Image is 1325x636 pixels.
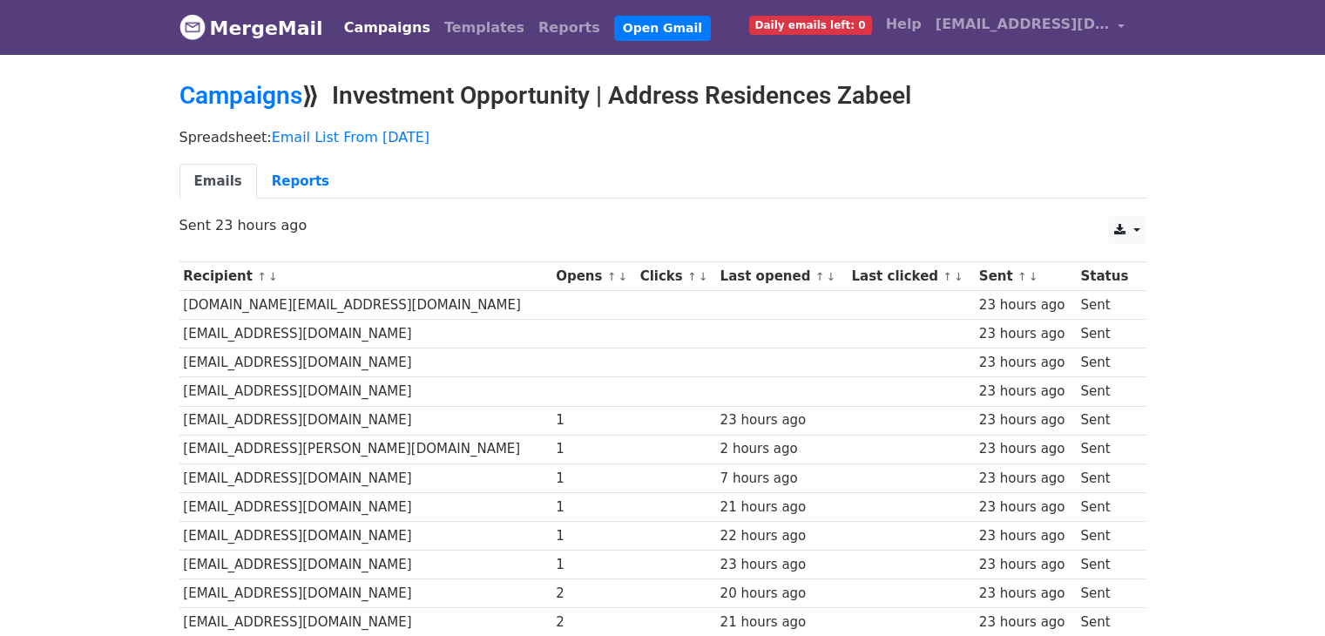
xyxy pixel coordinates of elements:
[720,469,843,489] div: 7 hours ago
[979,439,1072,459] div: 23 hours ago
[636,262,716,291] th: Clicks
[268,270,278,283] a: ↓
[1077,262,1137,291] th: Status
[179,14,206,40] img: MergeMail logo
[179,348,552,377] td: [EMAIL_ADDRESS][DOMAIN_NAME]
[1077,406,1137,435] td: Sent
[556,584,632,604] div: 2
[1077,579,1137,608] td: Sent
[257,270,267,283] a: ↑
[1077,291,1137,320] td: Sent
[979,295,1072,315] div: 23 hours ago
[979,497,1072,518] div: 23 hours ago
[556,526,632,546] div: 1
[979,324,1072,344] div: 23 hours ago
[936,14,1110,35] span: [EMAIL_ADDRESS][DOMAIN_NAME]
[1077,377,1137,406] td: Sent
[879,7,929,42] a: Help
[954,270,963,283] a: ↓
[556,555,632,575] div: 1
[979,353,1072,373] div: 23 hours ago
[179,435,552,463] td: [EMAIL_ADDRESS][PERSON_NAME][DOMAIN_NAME]
[179,492,552,521] td: [EMAIL_ADDRESS][DOMAIN_NAME]
[607,270,617,283] a: ↑
[979,584,1072,604] div: 23 hours ago
[975,262,1077,291] th: Sent
[979,555,1072,575] div: 23 hours ago
[618,270,627,283] a: ↓
[179,551,552,579] td: [EMAIL_ADDRESS][DOMAIN_NAME]
[720,584,843,604] div: 20 hours ago
[556,439,632,459] div: 1
[179,10,323,46] a: MergeMail
[1029,270,1038,283] a: ↓
[742,7,879,42] a: Daily emails left: 0
[1077,320,1137,348] td: Sent
[179,406,552,435] td: [EMAIL_ADDRESS][DOMAIN_NAME]
[979,612,1072,633] div: 23 hours ago
[720,612,843,633] div: 21 hours ago
[1077,551,1137,579] td: Sent
[1077,435,1137,463] td: Sent
[1077,492,1137,521] td: Sent
[929,7,1132,48] a: [EMAIL_ADDRESS][DOMAIN_NAME]
[720,439,843,459] div: 2 hours ago
[179,320,552,348] td: [EMAIL_ADDRESS][DOMAIN_NAME]
[979,382,1072,402] div: 23 hours ago
[179,81,1146,111] h2: ⟫ Investment Opportunity | Address Residences Zabeel
[556,612,632,633] div: 2
[979,526,1072,546] div: 23 hours ago
[179,216,1146,234] p: Sent 23 hours ago
[1017,270,1027,283] a: ↑
[749,16,872,35] span: Daily emails left: 0
[556,410,632,430] div: 1
[337,10,437,45] a: Campaigns
[815,270,825,283] a: ↑
[687,270,697,283] a: ↑
[699,270,708,283] a: ↓
[826,270,835,283] a: ↓
[556,469,632,489] div: 1
[179,377,552,406] td: [EMAIL_ADDRESS][DOMAIN_NAME]
[1077,463,1137,492] td: Sent
[979,469,1072,489] div: 23 hours ago
[551,262,635,291] th: Opens
[720,555,843,575] div: 23 hours ago
[1077,521,1137,550] td: Sent
[437,10,531,45] a: Templates
[179,128,1146,146] p: Spreadsheet:
[272,129,429,145] a: Email List From [DATE]
[716,262,848,291] th: Last opened
[179,579,552,608] td: [EMAIL_ADDRESS][DOMAIN_NAME]
[720,410,843,430] div: 23 hours ago
[179,291,552,320] td: [DOMAIN_NAME][EMAIL_ADDRESS][DOMAIN_NAME]
[179,521,552,550] td: [EMAIL_ADDRESS][DOMAIN_NAME]
[179,463,552,492] td: [EMAIL_ADDRESS][DOMAIN_NAME]
[943,270,952,283] a: ↑
[720,526,843,546] div: 22 hours ago
[179,164,257,200] a: Emails
[1077,348,1137,377] td: Sent
[556,497,632,518] div: 1
[720,497,843,518] div: 21 hours ago
[614,16,711,41] a: Open Gmail
[179,81,302,110] a: Campaigns
[979,410,1072,430] div: 23 hours ago
[531,10,607,45] a: Reports
[179,262,552,291] th: Recipient
[848,262,975,291] th: Last clicked
[257,164,344,200] a: Reports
